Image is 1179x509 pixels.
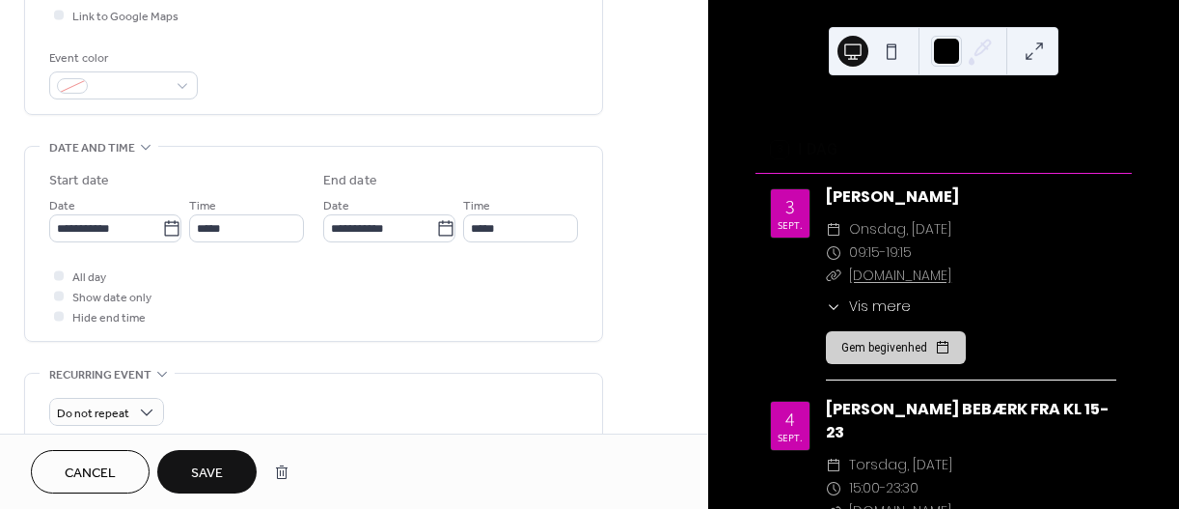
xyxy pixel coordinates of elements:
[826,185,959,208] a: [PERSON_NAME]
[323,196,349,216] span: Date
[72,268,106,288] span: All day
[826,265,841,288] div: ​
[826,331,966,364] button: Gem begivenhed
[785,197,795,216] div: 3
[826,477,841,500] div: ​
[49,365,151,385] span: Recurring event
[826,218,841,241] div: ​
[880,477,886,500] span: -
[849,454,952,477] span: torsdag, [DATE]
[31,450,150,494] button: Cancel
[189,196,216,216] span: Time
[849,297,911,317] span: Vis mere
[157,450,257,494] button: Save
[886,477,919,500] span: 23:30
[57,403,129,425] span: Do not repeat
[49,196,75,216] span: Date
[849,241,880,265] span: 09:15
[785,410,795,429] div: 4
[463,196,490,216] span: Time
[826,398,1110,443] a: [PERSON_NAME] BEBÆRK FRA KL 15-23
[826,297,841,317] div: ​
[778,220,803,230] div: sept.
[72,308,146,328] span: Hide end time
[826,241,841,265] div: ​
[849,218,951,241] span: onsdag, [DATE]
[886,241,912,265] span: 19:15
[65,464,116,484] span: Cancel
[49,171,109,191] div: Start date
[755,103,1132,127] div: VAGTPLAN
[49,138,135,158] span: Date and time
[826,454,841,477] div: ​
[49,48,194,69] div: Event color
[72,288,151,308] span: Show date only
[323,171,377,191] div: End date
[72,7,178,27] span: Link to Google Maps
[191,464,223,484] span: Save
[849,477,880,500] span: 15:00
[880,241,886,265] span: -
[826,297,911,317] button: ​Vis mere
[849,266,951,285] a: [DOMAIN_NAME]
[778,433,803,442] div: sept.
